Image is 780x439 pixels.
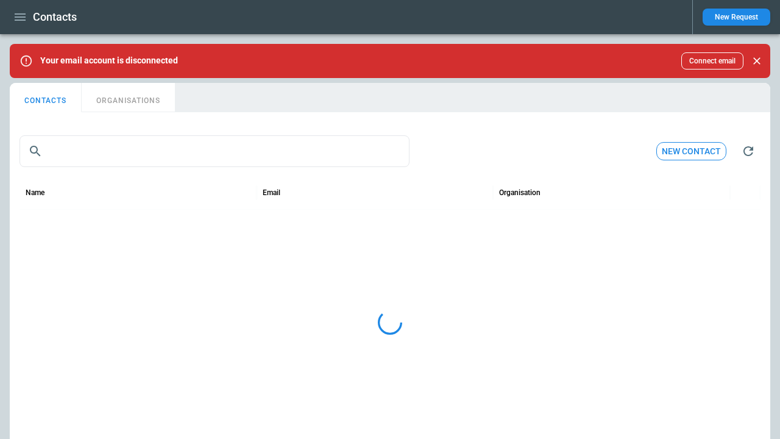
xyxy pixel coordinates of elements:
[748,52,765,70] button: Close
[26,188,44,197] div: Name
[10,83,82,112] button: CONTACTS
[703,9,770,26] button: New Request
[263,188,280,197] div: Email
[33,10,77,24] h1: Contacts
[82,83,175,112] button: ORGANISATIONS
[748,48,765,74] div: dismiss
[40,55,178,66] p: Your email account is disconnected
[656,142,726,161] button: New contact
[499,188,541,197] div: Organisation
[681,52,743,70] button: Connect email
